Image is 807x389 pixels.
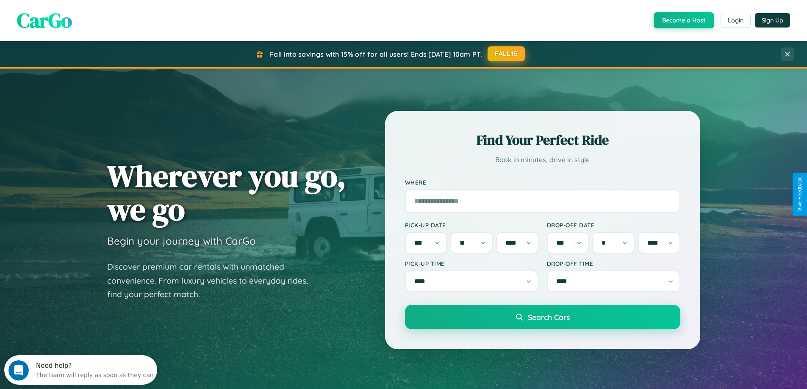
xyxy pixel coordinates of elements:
[405,131,680,149] h2: Find Your Perfect Ride
[3,3,158,27] div: Open Intercom Messenger
[528,312,570,322] span: Search Cars
[32,7,150,14] div: Need help?
[405,154,680,166] p: Book in minutes, drive in style
[17,6,72,34] span: CarGo
[405,260,538,267] label: Pick-up Time
[4,355,157,385] iframe: Intercom live chat discovery launcher
[270,50,482,58] span: Fall into savings with 15% off for all users! Ends [DATE] 10am PT.
[405,305,680,329] button: Search Cars
[547,221,680,229] label: Drop-off Date
[32,14,150,23] div: The team will reply as soon as they can
[755,13,790,28] button: Sign Up
[107,260,319,301] p: Discover premium car rentals with unmatched convenience. From luxury vehicles to everyday rides, ...
[405,179,680,186] label: Where
[107,159,346,226] h1: Wherever you go, we go
[405,221,538,229] label: Pick-up Date
[107,235,256,247] h3: Begin your journey with CarGo
[654,12,714,28] button: Become a Host
[8,360,29,381] iframe: Intercom live chat
[547,260,680,267] label: Drop-off Time
[797,177,803,212] div: Give Feedback
[488,46,525,61] button: FALL15
[721,13,751,28] button: Login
